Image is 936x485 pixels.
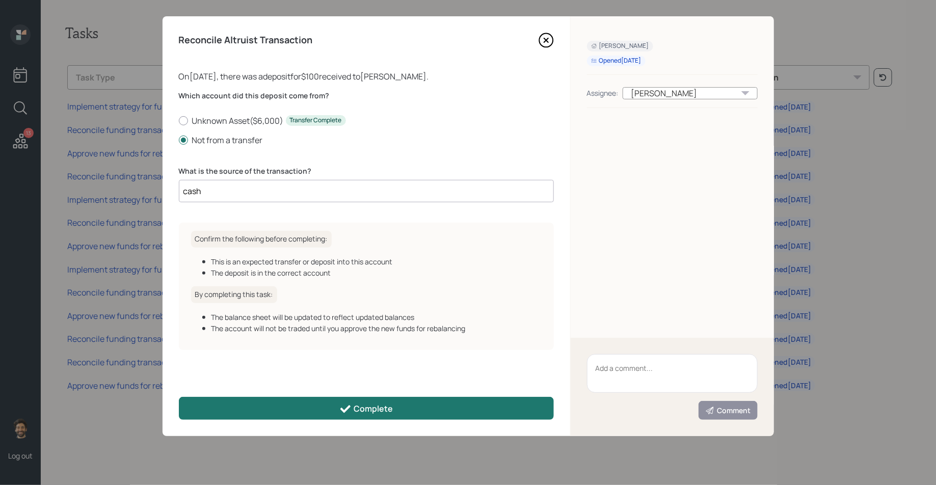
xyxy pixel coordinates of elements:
label: Which account did this deposit come from? [179,91,554,101]
div: On [DATE] , there was a deposit for $100 received to [PERSON_NAME] . [179,70,554,83]
div: [PERSON_NAME] [623,87,758,99]
div: Transfer Complete [290,116,342,125]
div: The balance sheet will be updated to reflect updated balances [211,312,542,322]
div: Opened [DATE] [591,57,641,65]
button: Complete [179,397,554,420]
div: Complete [339,403,393,415]
label: What is the source of the transaction? [179,166,554,176]
label: Unknown Asset ( $6,000 ) [179,115,554,126]
h4: Reconcile Altruist Transaction [179,35,313,46]
div: The deposit is in the correct account [211,267,542,278]
h6: By completing this task: [191,286,277,303]
button: Comment [699,401,758,420]
div: [PERSON_NAME] [591,42,649,50]
div: Assignee: [587,88,619,98]
label: Not from a transfer [179,134,554,146]
div: Comment [705,406,751,416]
div: The account will not be traded until you approve the new funds for rebalancing [211,323,542,334]
h6: Confirm the following before completing: [191,231,332,248]
div: This is an expected transfer or deposit into this account [211,256,542,267]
